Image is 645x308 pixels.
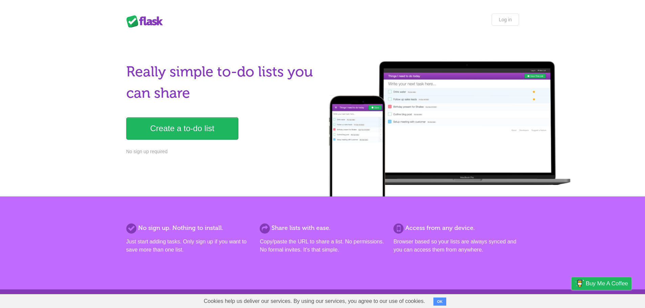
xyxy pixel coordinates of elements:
p: Browser based so your lists are always synced and you can access them from anywhere. [393,238,519,254]
h2: No sign up. Nothing to install. [126,223,252,233]
p: Copy/paste the URL to share a list. No permissions. No formal invites. It's that simple. [260,238,385,254]
h1: Really simple to-do lists you can share [126,61,319,104]
p: Just start adding tasks. Only sign up if you want to save more than one list. [126,238,252,254]
h2: Share lists with ease. [260,223,385,233]
p: No sign up required [126,148,319,155]
button: OK [433,298,447,306]
a: Log in [492,14,519,26]
a: Create a to-do list [126,117,238,140]
img: Buy me a coffee [575,278,584,289]
span: Buy me a coffee [586,278,628,289]
h2: Access from any device. [393,223,519,233]
span: Cookies help us deliver our services. By using our services, you agree to our use of cookies. [197,294,432,308]
a: Buy me a coffee [572,277,631,290]
div: Flask Lists [126,15,167,27]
